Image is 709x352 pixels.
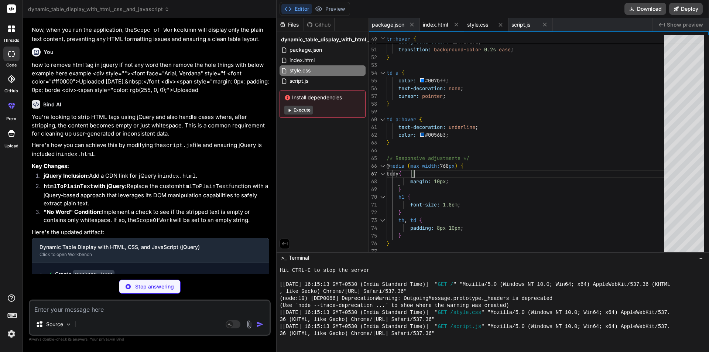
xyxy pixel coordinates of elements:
[40,243,250,251] div: Dynamic Table Display with HTML, CSS, and JavaScript (jQuery)
[369,61,377,69] div: 53
[134,27,177,34] code: Scope of Work
[43,101,61,108] h6: Bind AI
[398,217,404,223] span: th
[44,182,127,189] strong: with jQuery:
[369,224,377,232] div: 74
[449,225,460,231] span: 10px
[390,163,404,169] span: media
[369,232,377,240] div: 75
[460,163,463,169] span: {
[422,93,443,99] span: pointer
[511,46,514,53] span: ;
[369,85,377,92] div: 56
[44,208,102,215] strong: "No Word" Condition:
[284,94,361,101] span: Install dependencies
[369,35,377,43] span: 49
[32,228,269,237] p: Here's the updated artifact:
[281,4,312,14] button: Editor
[280,323,438,330] span: [[DATE] 16:15:13 GMT+0530 (India Standard Time)] "
[38,182,269,208] li: Replace the custom function with a jQuery-based approach that leverages its DOM manipulation capa...
[398,186,401,192] span: }
[440,163,449,169] span: 768
[369,123,377,131] div: 61
[163,143,193,149] code: script.js
[280,309,438,316] span: [[DATE] 16:15:13 GMT+0530 (India Standard Time)] "
[398,46,431,53] span: transition:
[369,154,377,162] div: 65
[369,77,377,85] div: 55
[289,56,315,65] span: index.html
[481,323,670,330] span: " "Mozilla/5.0 (Windows NT 10.0; Win64; x64) AppleWebKit/537.
[475,124,478,130] span: ;
[387,69,393,76] span: td
[453,281,671,288] span: " "Mozilla/5.0 (Windows NT 10.0; Win64; x64) AppleWebKit/537.36 (KHTML
[369,46,377,54] div: 51
[281,36,421,43] span: dynamic_table_display_with_html,_css,_and_javascript
[135,283,174,290] p: Stop answering
[398,232,401,239] span: }
[369,240,377,247] div: 76
[162,173,196,180] code: index.html
[398,85,446,92] span: text-decoration:
[407,163,410,169] span: (
[280,295,552,302] span: (node:19) [DEP0066] DeprecationWarning: OutgoingMessage.prototype._headers is deprecated
[369,178,377,185] div: 68
[387,35,410,42] span: tr:hover
[378,193,387,201] div: Click to collapse the range.
[369,162,377,170] div: 66
[46,321,63,328] p: Source
[484,46,496,53] span: 0.2s
[419,116,422,123] span: {
[32,141,269,159] p: Here's how you can achieve this by modifying the file and ensuring jQuery is included in .
[32,238,257,263] button: Dynamic Table Display with HTML, CSS, and JavaScript (jQuery)Click to open Workbench
[369,193,377,201] div: 70
[460,85,463,92] span: ;
[38,208,269,225] li: Implement a check to see if the stripped text is empty or contains only whitespace. If so, the wi...
[245,320,253,329] img: attachment
[44,48,54,56] h6: You
[423,21,448,28] span: index.html
[6,116,16,122] label: prem
[55,270,114,278] div: Create
[404,217,407,223] span: ,
[6,62,17,68] label: code
[425,131,446,138] span: #0056b3
[369,92,377,100] div: 57
[410,225,434,231] span: padding:
[669,3,703,15] button: Deploy
[446,131,449,138] span: ;
[450,309,481,316] span: /style.css
[280,302,509,309] span: (Use `node --trace-deprecation ...` to show where the warning was created)
[437,225,446,231] span: 8px
[277,21,304,28] div: Files
[280,267,369,274] span: Hit CTRL-C to stop the server
[179,184,229,190] code: htmlToPlainText
[378,162,387,170] div: Click to collapse the range.
[44,172,89,179] strong: jQuery Inclusion:
[136,218,173,224] code: ScopeOfWork
[61,151,94,158] code: index.html
[284,106,313,115] button: Execute
[387,116,393,123] span: td
[398,194,404,200] span: h1
[455,163,458,169] span: )
[446,77,449,84] span: ;
[395,69,398,76] span: a
[4,88,18,94] label: GitHub
[369,201,377,209] div: 71
[281,254,287,262] span: >_
[410,178,431,185] span: margin:
[289,45,323,54] span: package.json
[3,37,19,44] label: threads
[32,61,269,94] p: how to remove html tag in jquery if not any word then remove the hole things with below example h...
[369,108,377,116] div: 59
[450,323,481,330] span: /script.js
[449,124,475,130] span: underline
[73,270,114,279] code: package.json
[450,281,453,288] span: /
[280,330,435,337] span: 36 (KHTML, like Gecko) Chrome/[URL] Safari/537.36"
[434,178,446,185] span: 10px
[410,201,440,208] span: font-size:
[32,26,269,43] p: Now, when you run the application, the column will display only the plain text content, preventin...
[38,172,269,182] li: Add a CDN link for jQuery in .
